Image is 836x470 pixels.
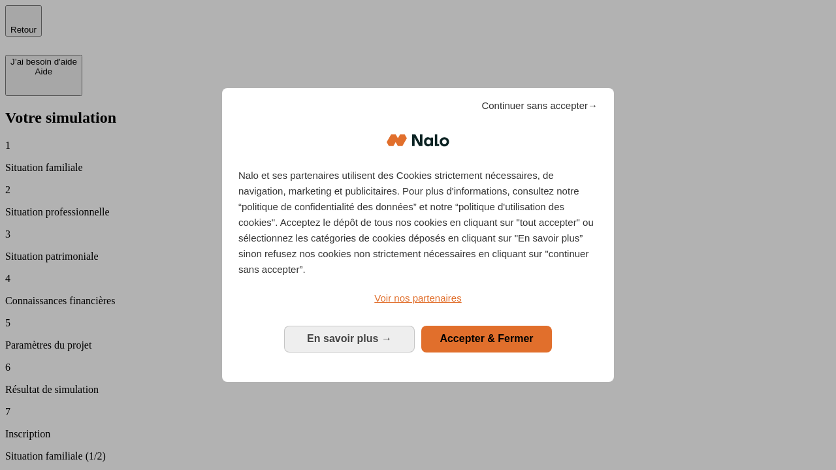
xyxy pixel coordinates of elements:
img: Logo [387,121,449,160]
button: Accepter & Fermer: Accepter notre traitement des données et fermer [421,326,552,352]
span: Voir nos partenaires [374,292,461,304]
span: Accepter & Fermer [440,333,533,344]
button: En savoir plus: Configurer vos consentements [284,326,415,352]
a: Voir nos partenaires [238,290,598,306]
span: En savoir plus → [307,333,392,344]
span: Continuer sans accepter→ [481,98,598,114]
div: Bienvenue chez Nalo Gestion du consentement [222,88,614,381]
p: Nalo et ses partenaires utilisent des Cookies strictement nécessaires, de navigation, marketing e... [238,168,598,277]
